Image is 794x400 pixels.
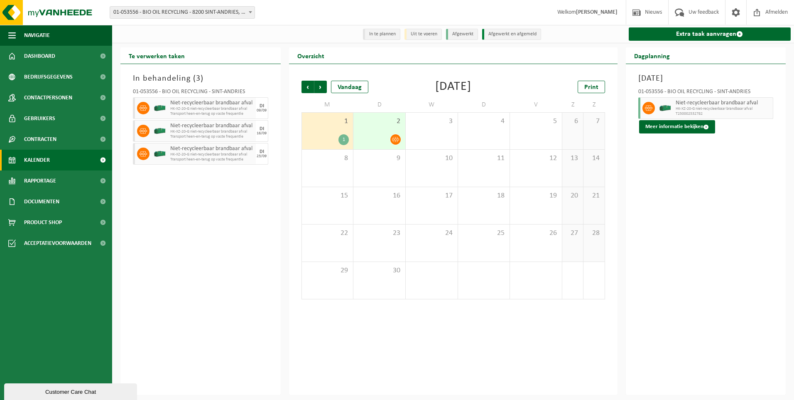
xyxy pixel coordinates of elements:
[306,266,349,275] span: 29
[24,25,50,46] span: Navigatie
[306,117,349,126] span: 1
[24,191,59,212] span: Documenten
[24,233,91,254] span: Acceptatievoorwaarden
[676,106,771,111] span: HK-XZ-20-G niet-recycleerbaar brandbaar afval
[562,97,583,112] td: Z
[462,191,506,200] span: 18
[110,6,255,19] span: 01-053556 - BIO OIL RECYCLING - 8200 SINT-ANDRIES, DIRK MARTENSSTRAAT 12
[676,100,771,106] span: Niet-recycleerbaar brandbaar afval
[676,111,771,116] span: T250002532782
[410,117,453,126] span: 3
[260,126,264,131] div: DI
[154,125,166,137] img: HK-XZ-20-GN-00
[260,149,264,154] div: DI
[588,191,600,200] span: 21
[301,97,354,112] td: M
[462,229,506,238] span: 25
[24,108,55,129] span: Gebruikers
[306,154,349,163] span: 8
[301,81,314,93] span: Vorige
[588,154,600,163] span: 14
[196,74,201,83] span: 3
[4,382,139,400] iframe: chat widget
[24,170,56,191] span: Rapportage
[410,229,453,238] span: 24
[257,131,267,136] div: 16/09
[358,266,401,275] span: 30
[154,148,166,160] img: HK-XZ-20-GN-00
[170,106,254,111] span: HK-XZ-20-G niet-recycleerbaar brandbaar afval
[358,154,401,163] span: 9
[446,29,478,40] li: Afgewerkt
[331,81,368,93] div: Vandaag
[154,102,166,114] img: HK-XZ-20-GN-00
[306,229,349,238] span: 22
[314,81,327,93] span: Volgende
[514,229,558,238] span: 26
[638,89,774,97] div: 01-053556 - BIO OIL RECYCLING - SINT-ANDRIES
[110,7,255,18] span: 01-053556 - BIO OIL RECYCLING - 8200 SINT-ANDRIES, DIRK MARTENSSTRAAT 12
[170,123,254,129] span: Niet-recycleerbaar brandbaar afval
[353,97,406,112] td: D
[458,97,510,112] td: D
[289,47,333,64] h2: Overzicht
[576,9,618,15] strong: [PERSON_NAME]
[462,117,506,126] span: 4
[24,67,73,87] span: Bedrijfsgegevens
[170,134,254,139] span: Transport heen-en-terug op vaste frequentie
[566,154,579,163] span: 13
[639,120,715,133] button: Meer informatie bekijken
[404,29,442,40] li: Uit te voeren
[588,117,600,126] span: 7
[338,134,349,145] div: 1
[170,111,254,116] span: Transport heen-en-terug op vaste frequentie
[257,109,267,113] div: 09/09
[584,84,598,91] span: Print
[566,191,579,200] span: 20
[24,87,72,108] span: Contactpersonen
[583,97,605,112] td: Z
[260,104,264,109] div: DI
[462,154,506,163] span: 11
[24,46,55,67] span: Dashboard
[514,154,558,163] span: 12
[133,89,268,97] div: 01-053556 - BIO OIL RECYCLING - SINT-ANDRIES
[257,154,267,158] div: 23/09
[566,117,579,126] span: 6
[435,81,471,93] div: [DATE]
[626,47,678,64] h2: Dagplanning
[410,154,453,163] span: 10
[363,29,400,40] li: In te plannen
[410,191,453,200] span: 17
[170,100,254,106] span: Niet-recycleerbaar brandbaar afval
[510,97,562,112] td: V
[566,229,579,238] span: 27
[482,29,541,40] li: Afgewerkt en afgemeld
[659,102,671,114] img: HK-XZ-20-GN-00
[170,146,254,152] span: Niet-recycleerbaar brandbaar afval
[306,191,349,200] span: 15
[514,191,558,200] span: 19
[578,81,605,93] a: Print
[120,47,193,64] h2: Te verwerken taken
[24,129,56,150] span: Contracten
[638,72,774,85] h3: [DATE]
[133,72,268,85] h3: In behandeling ( )
[170,157,254,162] span: Transport heen-en-terug op vaste frequentie
[358,191,401,200] span: 16
[358,229,401,238] span: 23
[358,117,401,126] span: 2
[24,150,50,170] span: Kalender
[514,117,558,126] span: 5
[629,27,791,41] a: Extra taak aanvragen
[588,229,600,238] span: 28
[406,97,458,112] td: W
[170,129,254,134] span: HK-XZ-20-G niet-recycleerbaar brandbaar afval
[24,212,62,233] span: Product Shop
[170,152,254,157] span: HK-XZ-20-G niet-recycleerbaar brandbaar afval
